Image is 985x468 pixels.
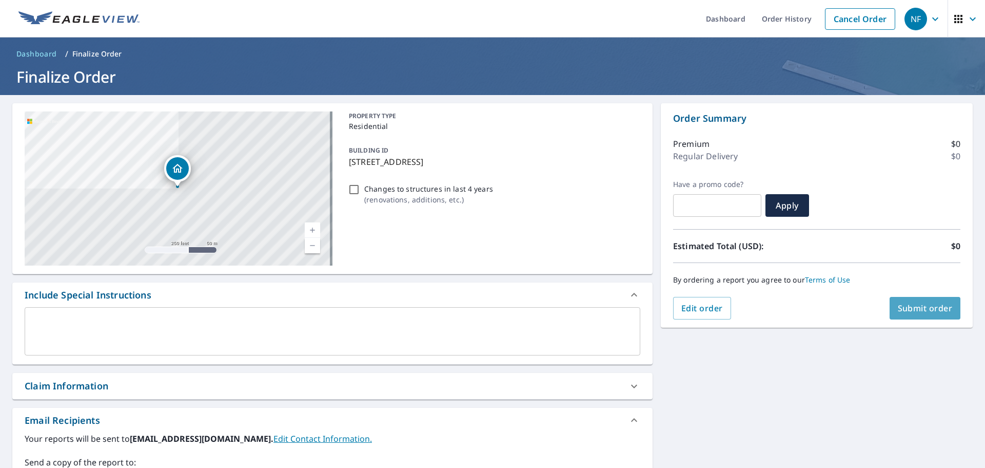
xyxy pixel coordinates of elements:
p: Order Summary [673,111,960,125]
a: Current Level 17, Zoom In [305,222,320,238]
a: Current Level 17, Zoom Out [305,238,320,253]
a: EditContactInfo [273,433,372,444]
a: Cancel Order [825,8,895,30]
a: Terms of Use [805,275,851,285]
button: Apply [765,194,809,217]
div: Claim Information [12,373,653,399]
div: Include Special Instructions [25,288,151,302]
p: Residential [349,121,636,132]
p: Finalize Order [72,49,122,59]
p: $0 [951,150,960,162]
div: Email Recipients [25,414,100,427]
img: EV Logo [18,11,140,27]
p: BUILDING ID [349,146,388,155]
p: Estimated Total (USD): [673,240,817,252]
span: Apply [774,200,801,211]
button: Submit order [890,297,961,320]
p: [STREET_ADDRESS] [349,156,636,168]
span: Submit order [898,303,953,314]
li: / [65,48,68,60]
label: Your reports will be sent to [25,433,640,445]
div: Claim Information [25,379,108,393]
p: Regular Delivery [673,150,738,162]
label: Have a promo code? [673,180,761,189]
p: Premium [673,138,710,150]
div: NF [904,8,927,30]
span: Dashboard [16,49,57,59]
p: By ordering a report you agree to our [673,275,960,285]
div: Email Recipients [12,408,653,433]
a: Dashboard [12,46,61,62]
p: $0 [951,138,960,150]
nav: breadcrumb [12,46,973,62]
span: Edit order [681,303,723,314]
p: Changes to structures in last 4 years [364,183,493,194]
h1: Finalize Order [12,66,973,87]
p: $0 [951,240,960,252]
button: Edit order [673,297,731,320]
div: Include Special Instructions [12,283,653,307]
p: ( renovations, additions, etc. ) [364,194,493,205]
p: PROPERTY TYPE [349,111,636,121]
b: [EMAIL_ADDRESS][DOMAIN_NAME]. [130,433,273,444]
div: Dropped pin, building 1, Residential property, 9750 Somerset Rd Thornville, OH 43076 [164,155,191,187]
